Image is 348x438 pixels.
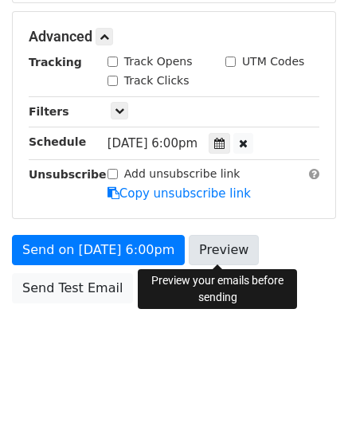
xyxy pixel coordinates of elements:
[29,105,69,118] strong: Filters
[29,168,107,181] strong: Unsubscribe
[242,53,304,70] label: UTM Codes
[189,235,259,265] a: Preview
[108,186,251,201] a: Copy unsubscribe link
[108,136,197,151] span: [DATE] 6:00pm
[124,166,240,182] label: Add unsubscribe link
[29,135,86,148] strong: Schedule
[138,269,297,309] div: Preview your emails before sending
[268,362,348,438] iframe: Chat Widget
[29,56,82,68] strong: Tracking
[12,235,185,265] a: Send on [DATE] 6:00pm
[124,53,193,70] label: Track Opens
[124,72,190,89] label: Track Clicks
[12,273,133,303] a: Send Test Email
[29,28,319,45] h5: Advanced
